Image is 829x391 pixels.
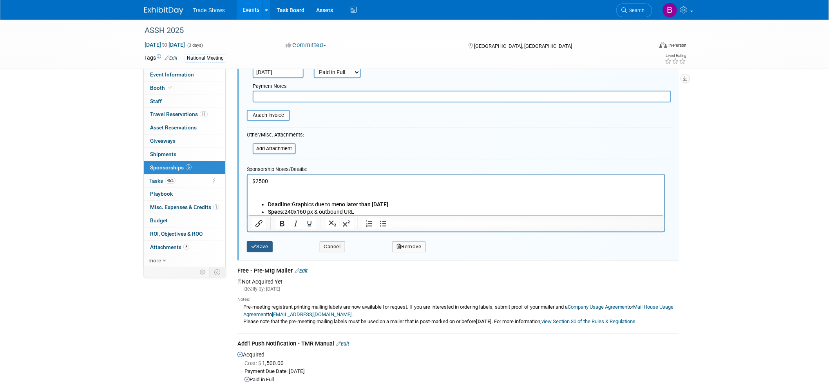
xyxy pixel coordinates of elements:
a: Giveaways [144,135,225,147]
a: Asset Reservations [144,121,225,134]
a: Staff [144,95,225,108]
div: Notes: [237,296,679,303]
a: Shipments [144,148,225,161]
a: Edit [165,55,177,61]
a: more [144,254,225,267]
div: Acquired [237,349,679,384]
a: Misc. Expenses & Credits1 [144,201,225,214]
span: ROI, Objectives & ROO [150,231,203,237]
span: Travel Reservations [150,111,208,117]
button: Underline [303,218,316,229]
i: Booth reservation complete [168,85,172,90]
span: Trade Shows [193,7,225,13]
span: Booth [150,85,174,91]
span: Sponsorships [150,164,192,171]
button: Bold [275,218,289,229]
span: Staff [150,98,162,104]
td: Tags [144,54,177,63]
button: Subscript [326,218,339,229]
div: Other/Misc. Attachments: [247,131,304,140]
span: 1,500.00 [244,360,287,366]
a: Edit [336,341,349,347]
td: Toggle Event Tabs [210,267,226,277]
button: Insert/edit link [252,218,266,229]
div: Ideally by: [DATE] [237,286,679,293]
span: to [161,42,168,48]
div: ASSH 2025 [142,24,641,38]
button: Bullet list [376,218,390,229]
a: Budget [144,214,225,227]
div: Not Acquired Yet [237,276,679,328]
div: Payment Notes [253,83,671,91]
b: no later than [DATE] [91,27,141,33]
span: Budget [150,217,168,224]
a: ROI, Objectives & ROO [144,227,225,240]
div: Sponsorship Notes/Details: [247,162,665,174]
span: Event Information [150,71,194,78]
span: 1 [213,204,219,210]
span: Tasks [149,178,176,184]
body: Rich Text Area. Press ALT-0 for help. [4,3,413,42]
a: Tasks45% [144,175,225,187]
div: Pre-meeting registrant printing mailing labels are now available for request. If you are interest... [237,303,679,326]
span: Misc. Expenses & Credits [150,204,219,210]
button: Committed [283,41,329,49]
div: In-Person [668,42,687,48]
b: Specs: [20,34,37,40]
img: ExhibitDay [144,7,183,15]
a: Company Usage Agreement [568,304,629,310]
span: Search [627,7,645,13]
button: Remove [392,241,426,252]
button: Numbered list [363,218,376,229]
iframe: Rich Text Area [248,175,664,215]
p: $2500 [5,3,413,26]
div: Event Rating [665,54,686,58]
div: Add'l Push Notification - TMR Manual [237,340,679,349]
td: Personalize Event Tab Strip [196,267,210,277]
img: Becca Rensi [662,3,677,18]
a: [EMAIL_ADDRESS][DOMAIN_NAME] [272,311,351,317]
span: (3 days) [186,43,203,48]
div: National Meeting [185,54,226,62]
li: Graphics due to me . [20,26,413,34]
li: 240x160 px & outbound URL [20,34,413,42]
img: Format-Inperson.png [659,42,667,48]
span: [GEOGRAPHIC_DATA], [GEOGRAPHIC_DATA] [474,43,572,49]
a: Travel Reservations11 [144,108,225,121]
button: Cancel [320,241,345,252]
span: 6 [186,164,192,170]
div: Free - Pre-Mtg Mailer [237,267,679,276]
a: Attachments5 [144,241,225,254]
div: Event Format [606,41,687,53]
b: [DATE] [476,318,492,324]
a: Event Information [144,68,225,81]
span: Cost: $ [244,360,262,366]
a: Edit [295,268,308,274]
div: Paid in Full [244,376,679,384]
a: Search [616,4,652,17]
button: Superscript [340,218,353,229]
a: view Section 30 of the Rules & Regulations [541,318,636,324]
span: Shipments [150,151,176,157]
span: more [148,257,161,264]
b: Deadline: [20,27,44,33]
a: Playbook [144,187,225,200]
div: Payment Due Date: [DATE] [244,368,679,375]
span: Attachments [150,244,189,250]
button: Italic [289,218,302,229]
button: Save [247,241,273,252]
span: 5 [183,244,189,250]
span: Playbook [150,191,173,197]
span: 11 [200,111,208,117]
a: Mail House Usage Agreement [243,304,674,317]
span: Giveaways [150,138,176,144]
a: Booth [144,82,225,95]
span: [DATE] [DATE] [144,41,185,48]
span: Asset Reservations [150,124,197,131]
span: 45% [165,178,176,184]
a: Sponsorships6 [144,161,225,174]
